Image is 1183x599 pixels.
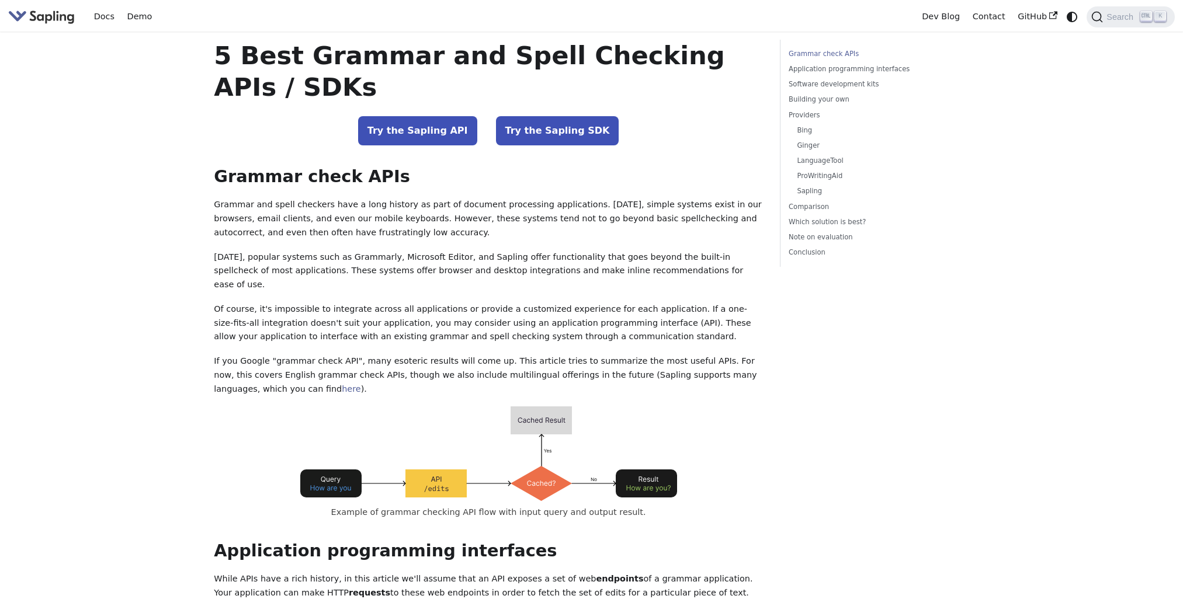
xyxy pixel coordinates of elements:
[966,8,1012,26] a: Contact
[342,384,360,393] a: here
[797,170,943,182] a: ProWritingAid
[797,125,943,136] a: Bing
[797,186,943,197] a: Sapling
[88,8,121,26] a: Docs
[789,232,947,243] a: Note on evaluation
[789,247,947,258] a: Conclusion
[214,250,763,292] p: [DATE], popular systems such as Grammarly, Microsoft Editor, and Sapling offer functionality that...
[300,406,677,501] img: Example API flow
[214,166,763,187] h2: Grammar check APIs
[789,217,947,228] a: Which solution is best?
[214,354,763,396] p: If you Google "grammar check API", many esoteric results will come up. This article tries to summ...
[8,8,79,25] a: Sapling.ai
[1154,11,1166,22] kbd: K
[789,110,947,121] a: Providers
[1087,6,1174,27] button: Search (Ctrl+K)
[496,116,619,145] a: Try the Sapling SDK
[1064,8,1081,25] button: Switch between dark and light mode (currently system mode)
[789,48,947,60] a: Grammar check APIs
[1103,12,1140,22] span: Search
[214,40,763,103] h1: 5 Best Grammar and Spell Checking APIs / SDKs
[358,116,477,145] a: Try the Sapling API
[797,155,943,166] a: LanguageTool
[789,94,947,105] a: Building your own
[214,198,763,239] p: Grammar and spell checkers have a long history as part of document processing applications. [DATE...
[214,541,763,562] h2: Application programming interfaces
[121,8,158,26] a: Demo
[789,201,947,213] a: Comparison
[797,140,943,151] a: Ginger
[1011,8,1063,26] a: GitHub
[915,8,966,26] a: Dev Blog
[8,8,75,25] img: Sapling.ai
[214,302,763,344] p: Of course, it's impossible to integrate across all applications or provide a customized experienc...
[789,79,947,90] a: Software development kits
[789,64,947,75] a: Application programming interfaces
[349,588,390,597] strong: requests
[237,506,740,520] figcaption: Example of grammar checking API flow with input query and output result.
[596,574,643,583] strong: endpoints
